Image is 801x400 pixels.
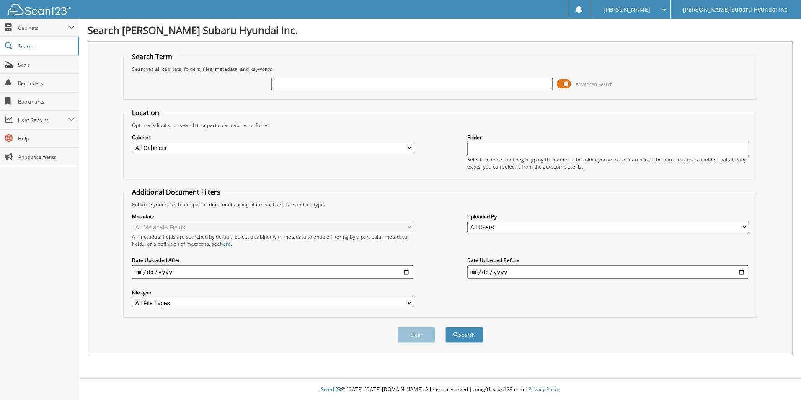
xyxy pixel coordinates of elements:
[759,360,801,400] iframe: Chat Widget
[467,213,748,220] label: Uploaded By
[398,327,435,343] button: Clear
[576,81,613,87] span: Advanced Search
[321,386,341,393] span: Scan123
[128,122,752,129] div: Optionally limit your search to a particular cabinet or folder
[132,134,413,141] label: Cabinet
[18,135,75,142] span: Help
[18,80,75,87] span: Reminders
[467,265,748,279] input: end
[467,134,748,141] label: Folder
[18,153,75,161] span: Announcements
[132,289,413,296] label: File type
[128,108,163,117] legend: Location
[683,7,789,12] span: [PERSON_NAME] Subaru Hyundai Inc.
[132,257,413,264] label: Date Uploaded After
[18,98,75,105] span: Bookmarks
[88,23,793,37] h1: Search [PERSON_NAME] Subaru Hyundai Inc.
[603,7,650,12] span: [PERSON_NAME]
[132,213,413,220] label: Metadata
[528,386,560,393] a: Privacy Policy
[18,43,73,50] span: Search
[18,117,69,124] span: User Reports
[8,4,71,15] img: scan123-logo-white.svg
[467,257,748,264] label: Date Uploaded Before
[132,265,413,279] input: start
[467,156,748,170] div: Select a cabinet and begin typing the name of the folder you want to search in. If the name match...
[18,61,75,68] span: Scan
[128,65,752,73] div: Searches all cabinets, folders, files, metadata, and keywords
[128,52,176,61] legend: Search Term
[79,379,801,400] div: © [DATE]-[DATE] [DOMAIN_NAME]. All rights reserved | appg01-scan123-com |
[445,327,483,343] button: Search
[128,187,225,197] legend: Additional Document Filters
[18,24,69,31] span: Cabinets
[132,233,413,247] div: All metadata fields are searched by default. Select a cabinet with metadata to enable filtering b...
[128,201,752,208] div: Enhance your search for specific documents using filters such as date and file type.
[220,240,231,247] a: here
